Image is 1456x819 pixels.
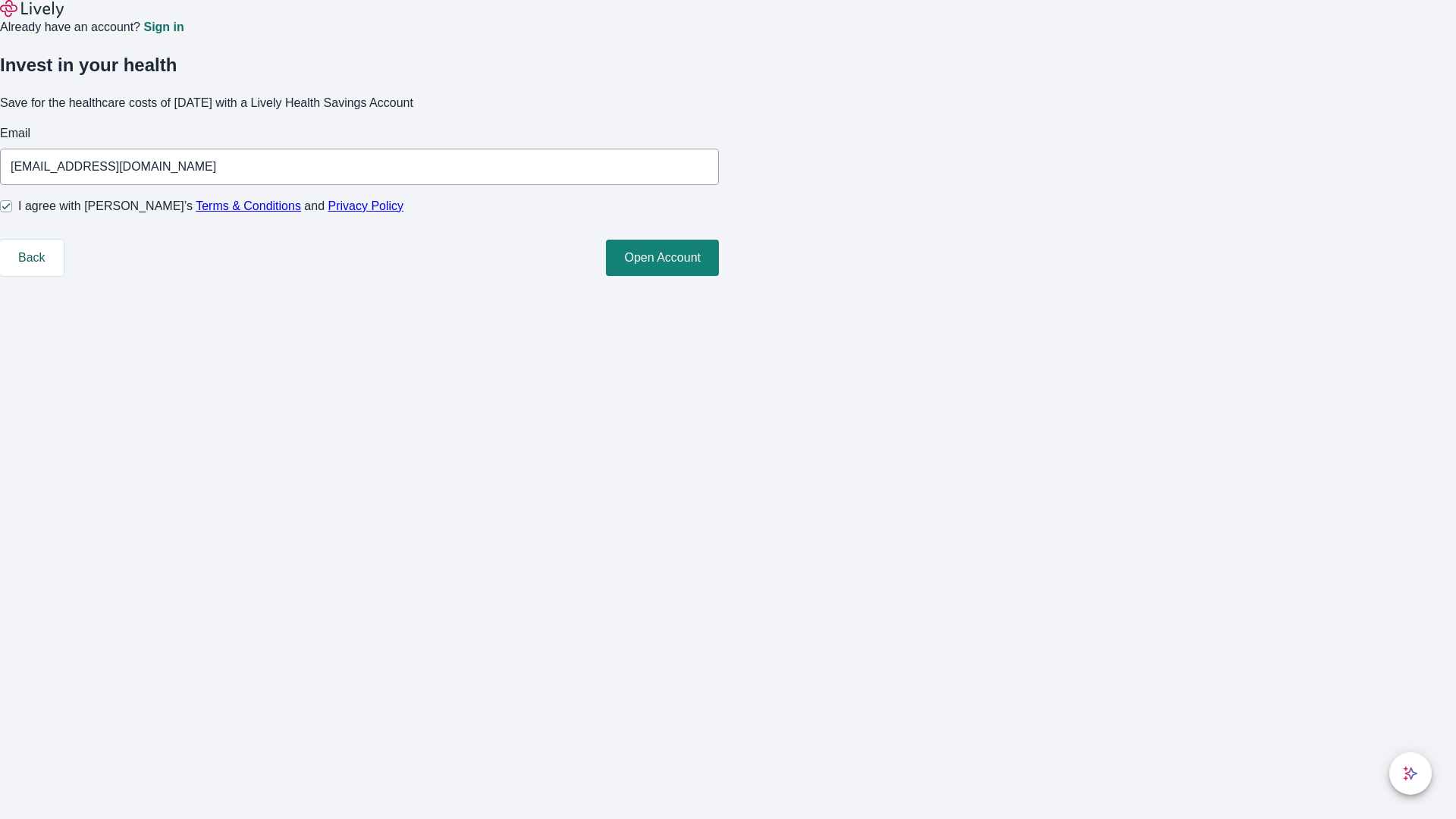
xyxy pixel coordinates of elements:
span: I agree with [PERSON_NAME]’s and [18,197,403,215]
a: Terms & Conditions [196,199,301,212]
a: Privacy Policy [328,199,404,212]
a: Sign in [143,21,184,33]
button: chat [1389,752,1432,795]
svg: Lively AI Assistant [1403,766,1418,781]
button: Open Account [606,240,719,276]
